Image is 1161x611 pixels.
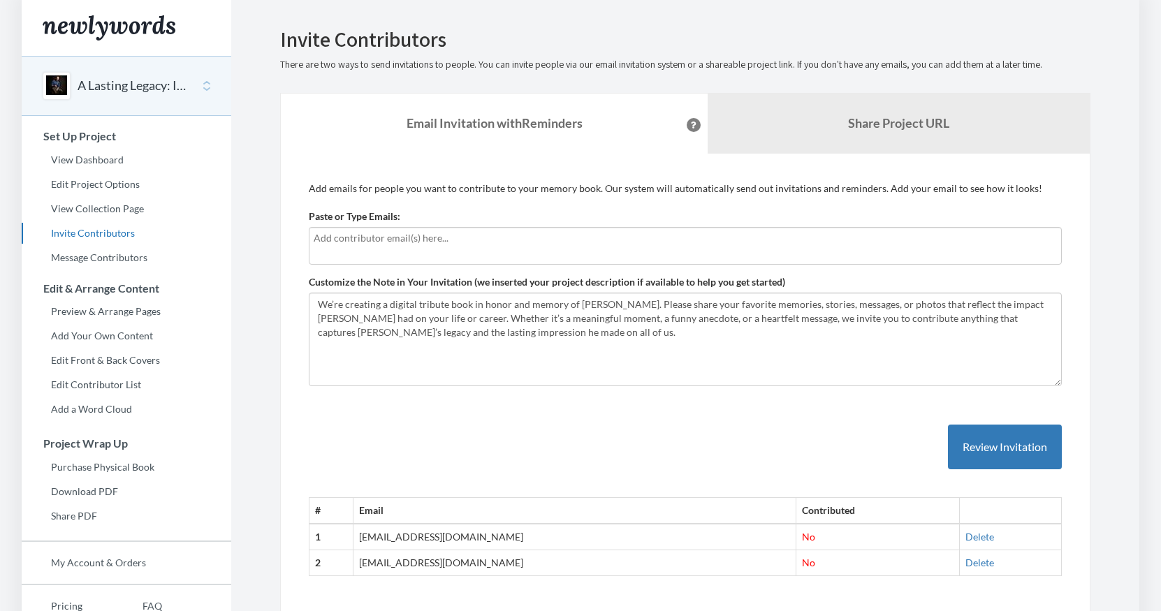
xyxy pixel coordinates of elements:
input: Add contributor email(s) here... [314,230,1057,246]
a: Edit Contributor List [22,374,231,395]
a: Purchase Physical Book [22,457,231,478]
a: My Account & Orders [22,552,231,573]
p: Add emails for people you want to contribute to your memory book. Our system will automatically s... [309,182,1062,196]
a: Message Contributors [22,247,231,268]
a: Edit Front & Back Covers [22,350,231,371]
th: 2 [309,550,353,576]
img: Newlywords logo [43,15,175,41]
td: [EMAIL_ADDRESS][DOMAIN_NAME] [353,524,796,550]
td: [EMAIL_ADDRESS][DOMAIN_NAME] [353,550,796,576]
a: Download PDF [22,481,231,502]
th: # [309,498,353,524]
h3: Set Up Project [22,130,231,142]
span: No [802,557,815,568]
button: Review Invitation [948,425,1062,470]
th: 1 [309,524,353,550]
th: Contributed [796,498,960,524]
a: View Dashboard [22,149,231,170]
button: A Lasting Legacy: In Memory of [PERSON_NAME] [78,77,191,95]
strong: Email Invitation with Reminders [407,115,583,131]
th: Email [353,498,796,524]
b: Share Project URL [848,115,949,131]
p: There are two ways to send invitations to people. You can invite people via our email invitation ... [280,58,1090,72]
h3: Project Wrap Up [22,437,231,450]
a: View Collection Page [22,198,231,219]
span: No [802,531,815,543]
a: Edit Project Options [22,174,231,195]
a: Delete [965,531,994,543]
a: Invite Contributors [22,223,231,244]
a: Preview & Arrange Pages [22,301,231,322]
textarea: We’re creating a digital tribute book in honor and memory of [PERSON_NAME]. Please share your fav... [309,293,1062,386]
a: Share PDF [22,506,231,527]
a: Add Your Own Content [22,325,231,346]
h2: Invite Contributors [280,28,1090,51]
label: Paste or Type Emails: [309,209,400,223]
a: Add a Word Cloud [22,399,231,420]
h3: Edit & Arrange Content [22,282,231,295]
a: Delete [965,557,994,568]
label: Customize the Note in Your Invitation (we inserted your project description if available to help ... [309,275,785,289]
